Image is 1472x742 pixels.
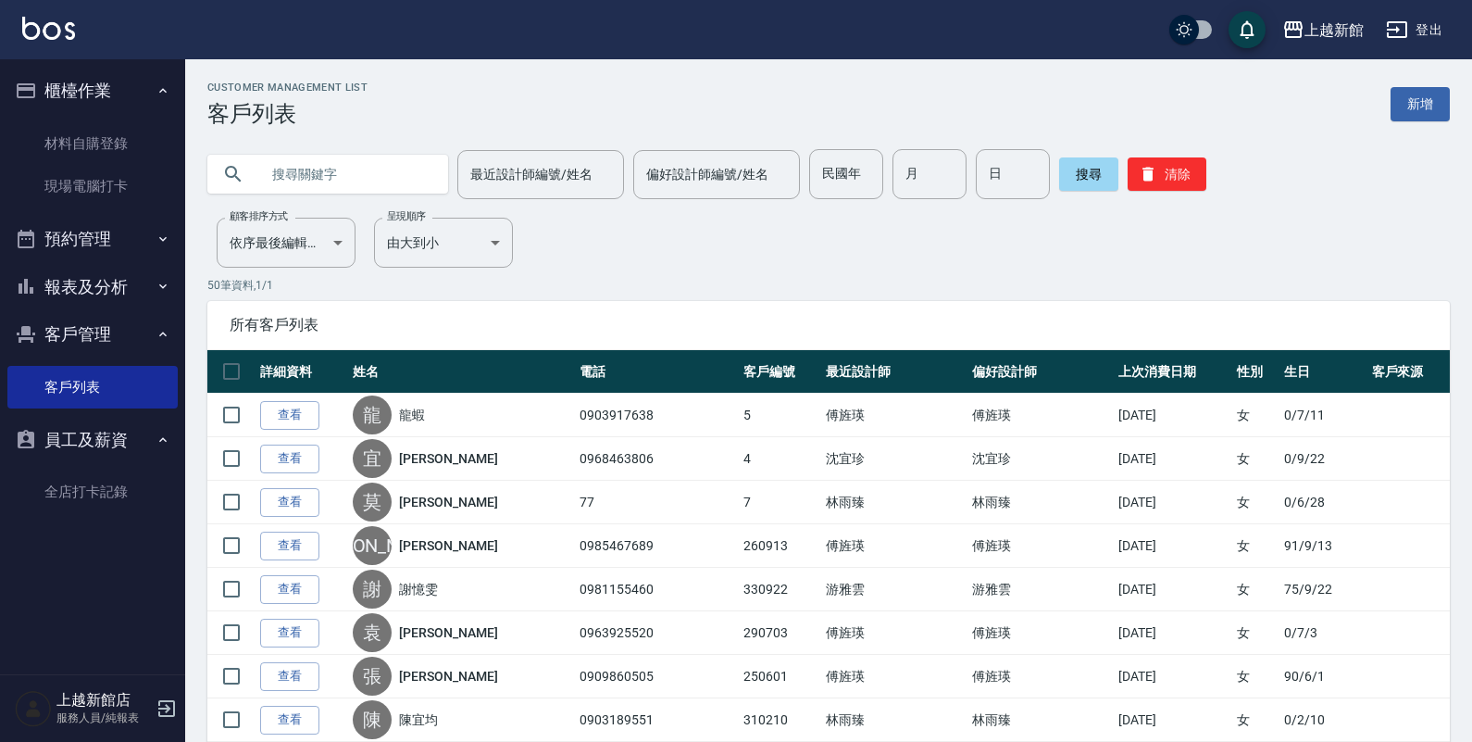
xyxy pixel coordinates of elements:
h5: 上越新館店 [56,691,151,710]
td: [DATE] [1114,437,1231,481]
a: 材料自購登錄 [7,122,178,165]
span: 所有客戶列表 [230,316,1428,334]
td: 0981155460 [575,568,739,611]
a: 現場電腦打卡 [7,165,178,208]
div: 張 [353,657,392,696]
a: [PERSON_NAME] [399,667,497,685]
button: 清除 [1128,157,1206,191]
th: 客戶來源 [1367,350,1450,394]
td: 女 [1232,481,1279,524]
td: [DATE] [1114,611,1231,655]
td: 0/7/11 [1279,394,1367,437]
p: 50 筆資料, 1 / 1 [207,277,1450,294]
th: 姓名 [348,350,575,394]
button: save [1229,11,1266,48]
a: [PERSON_NAME] [399,623,497,642]
a: [PERSON_NAME] [399,536,497,555]
div: 莫 [353,483,392,522]
td: 0/6/28 [1279,481,1367,524]
button: 登出 [1378,13,1450,47]
img: Logo [22,17,75,40]
th: 客戶編號 [739,350,821,394]
a: 查看 [260,488,319,517]
td: 傅旌瑛 [967,524,1114,568]
td: [DATE] [1114,394,1231,437]
td: 310210 [739,698,821,742]
td: 0985467689 [575,524,739,568]
label: 顧客排序方式 [230,209,288,223]
button: 櫃檯作業 [7,67,178,115]
a: 查看 [260,662,319,691]
td: 77 [575,481,739,524]
a: 查看 [260,575,319,604]
td: 90/6/1 [1279,655,1367,698]
td: [DATE] [1114,568,1231,611]
h2: Customer Management List [207,82,368,94]
td: 0909860505 [575,655,739,698]
td: 4 [739,437,821,481]
a: 全店打卡記錄 [7,471,178,513]
td: 女 [1232,394,1279,437]
th: 偏好設計師 [967,350,1114,394]
button: 搜尋 [1059,157,1118,191]
td: 290703 [739,611,821,655]
td: 林雨臻 [821,481,967,524]
a: 謝憶雯 [399,580,438,598]
p: 服務人員/純報表 [56,710,151,726]
td: [DATE] [1114,698,1231,742]
th: 上次消費日期 [1114,350,1231,394]
td: 游雅雲 [821,568,967,611]
button: 報表及分析 [7,263,178,311]
button: 上越新館 [1275,11,1371,49]
a: [PERSON_NAME] [399,493,497,511]
div: [PERSON_NAME] [353,526,392,565]
td: 250601 [739,655,821,698]
td: 0/2/10 [1279,698,1367,742]
td: [DATE] [1114,524,1231,568]
th: 詳細資料 [256,350,348,394]
td: 330922 [739,568,821,611]
td: 女 [1232,611,1279,655]
div: 宜 [353,439,392,478]
td: 傅旌瑛 [821,611,967,655]
div: 由大到小 [374,218,513,268]
div: 陳 [353,700,392,739]
td: 林雨臻 [967,481,1114,524]
td: 傅旌瑛 [821,655,967,698]
button: 客戶管理 [7,310,178,358]
td: 0903189551 [575,698,739,742]
th: 性別 [1232,350,1279,394]
td: 260913 [739,524,821,568]
a: 查看 [260,706,319,735]
td: 林雨臻 [967,698,1114,742]
td: 沈宜珍 [967,437,1114,481]
td: 林雨臻 [821,698,967,742]
img: Person [15,690,52,727]
a: [PERSON_NAME] [399,449,497,468]
td: 75/9/22 [1279,568,1367,611]
th: 生日 [1279,350,1367,394]
button: 預約管理 [7,215,178,263]
a: 陳宜均 [399,711,438,729]
td: 5 [739,394,821,437]
th: 最近設計師 [821,350,967,394]
td: [DATE] [1114,481,1231,524]
a: 查看 [260,401,319,430]
td: 傅旌瑛 [967,655,1114,698]
button: 員工及薪資 [7,416,178,464]
td: 傅旌瑛 [967,611,1114,655]
div: 謝 [353,570,392,609]
th: 電話 [575,350,739,394]
h3: 客戶列表 [207,101,368,127]
div: 依序最後編輯時間 [217,218,356,268]
td: 游雅雲 [967,568,1114,611]
td: 傅旌瑛 [821,524,967,568]
td: 女 [1232,698,1279,742]
td: 0903917638 [575,394,739,437]
a: 查看 [260,532,319,560]
td: 0/9/22 [1279,437,1367,481]
label: 呈現順序 [387,209,426,223]
a: 查看 [260,445,319,473]
td: 91/9/13 [1279,524,1367,568]
a: 客戶列表 [7,366,178,409]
